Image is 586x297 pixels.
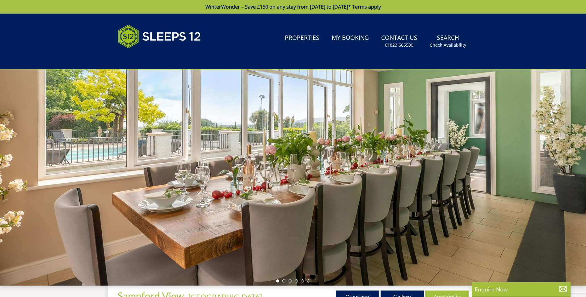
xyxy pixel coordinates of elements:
a: SearchCheck Availability [427,31,469,51]
a: My Booking [329,31,371,45]
img: Sleeps 12 [118,21,201,52]
small: Check Availability [430,42,466,48]
p: Enquire Now [475,285,567,293]
a: Properties [282,31,322,45]
a: Contact Us01823 665500 [379,31,420,51]
small: 01823 665500 [385,42,413,48]
iframe: Customer reviews powered by Trustpilot [115,56,179,61]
